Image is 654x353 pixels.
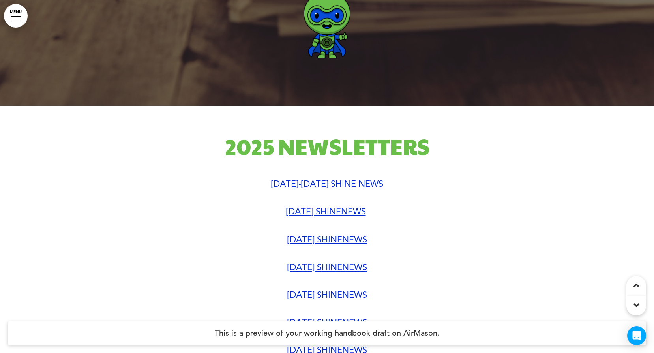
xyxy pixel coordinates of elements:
div: Open Intercom Messenger [627,326,646,345]
a: [DATE] SHINENEWS [287,262,367,272]
a: [DATE] SHINENEWS [287,317,367,328]
h4: This is a preview of your working handbook draft on AirMason. [8,321,646,345]
h1: 2025 Newsletters [130,135,525,157]
a: [DATE]-[DATE] SHINE NEWS [271,178,383,189]
a: [DATE] SHINENEWS [287,234,367,245]
a: MENU [4,4,28,28]
a: [DATE] SHINENEWS [287,289,367,300]
a: [DATE] SHINENEWS [286,206,366,217]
